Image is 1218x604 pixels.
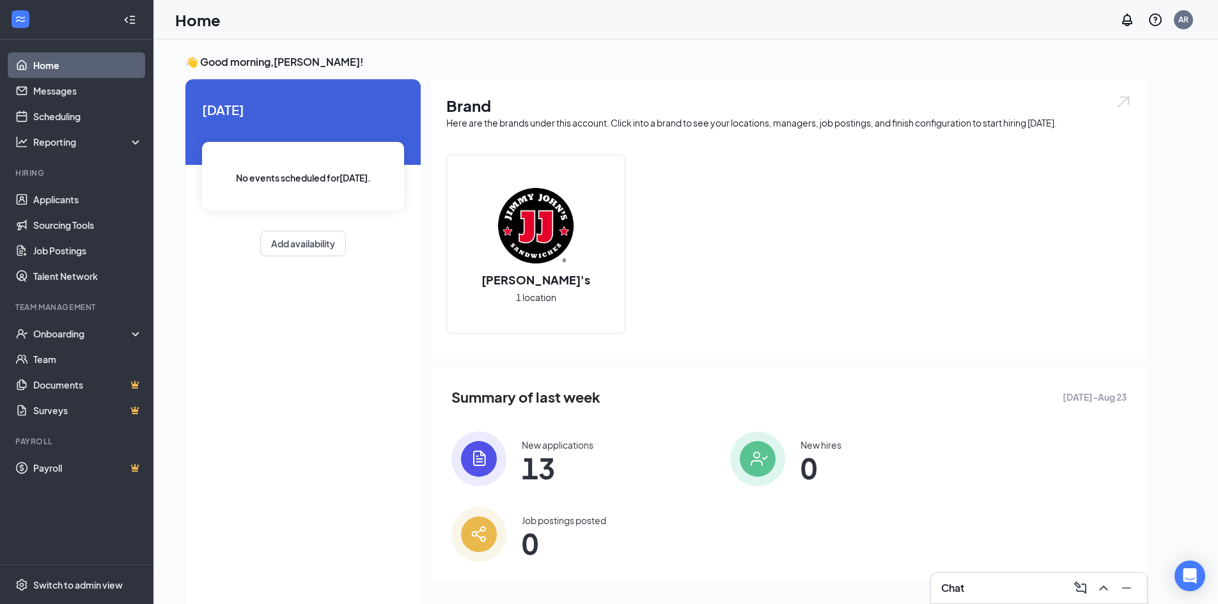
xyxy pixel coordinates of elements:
[15,136,28,148] svg: Analysis
[1148,12,1163,27] svg: QuestionInfo
[1116,578,1137,598] button: Minimize
[123,13,136,26] svg: Collapse
[15,302,140,313] div: Team Management
[1120,12,1135,27] svg: Notifications
[522,438,593,451] div: New applications
[33,346,143,372] a: Team
[495,185,577,267] img: Jimmy John's
[15,327,28,340] svg: UserCheck
[33,578,123,591] div: Switch to admin view
[15,436,140,447] div: Payroll
[1175,561,1205,591] div: Open Intercom Messenger
[800,456,841,479] span: 0
[522,514,606,527] div: Job postings posted
[1073,580,1088,596] svg: ComposeMessage
[1119,580,1134,596] svg: Minimize
[33,78,143,104] a: Messages
[522,456,593,479] span: 13
[1115,95,1132,109] img: open.6027fd2a22e1237b5b06.svg
[1178,14,1189,25] div: AR
[260,231,346,256] button: Add availability
[33,238,143,263] a: Job Postings
[800,438,841,451] div: New hires
[33,263,143,289] a: Talent Network
[185,55,1147,69] h3: 👋 Good morning, [PERSON_NAME] !
[33,187,143,212] a: Applicants
[236,171,371,185] span: No events scheduled for [DATE] .
[15,167,140,178] div: Hiring
[33,455,143,481] a: PayrollCrown
[730,431,785,486] img: icon
[33,136,143,148] div: Reporting
[33,372,143,398] a: DocumentsCrown
[175,9,221,31] h1: Home
[33,327,132,340] div: Onboarding
[516,290,556,304] span: 1 location
[33,212,143,238] a: Sourcing Tools
[522,532,606,555] span: 0
[33,52,143,78] a: Home
[446,116,1132,129] div: Here are the brands under this account. Click into a brand to see your locations, managers, job p...
[451,507,506,562] img: icon
[14,13,27,26] svg: WorkstreamLogo
[1093,578,1114,598] button: ChevronUp
[33,398,143,423] a: SurveysCrown
[1070,578,1091,598] button: ComposeMessage
[202,100,404,120] span: [DATE]
[941,581,964,595] h3: Chat
[1063,390,1127,404] span: [DATE] - Aug 23
[33,104,143,129] a: Scheduling
[451,386,600,408] span: Summary of last week
[451,431,506,486] img: icon
[1096,580,1111,596] svg: ChevronUp
[15,578,28,591] svg: Settings
[469,272,603,288] h2: [PERSON_NAME]'s
[446,95,1132,116] h1: Brand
